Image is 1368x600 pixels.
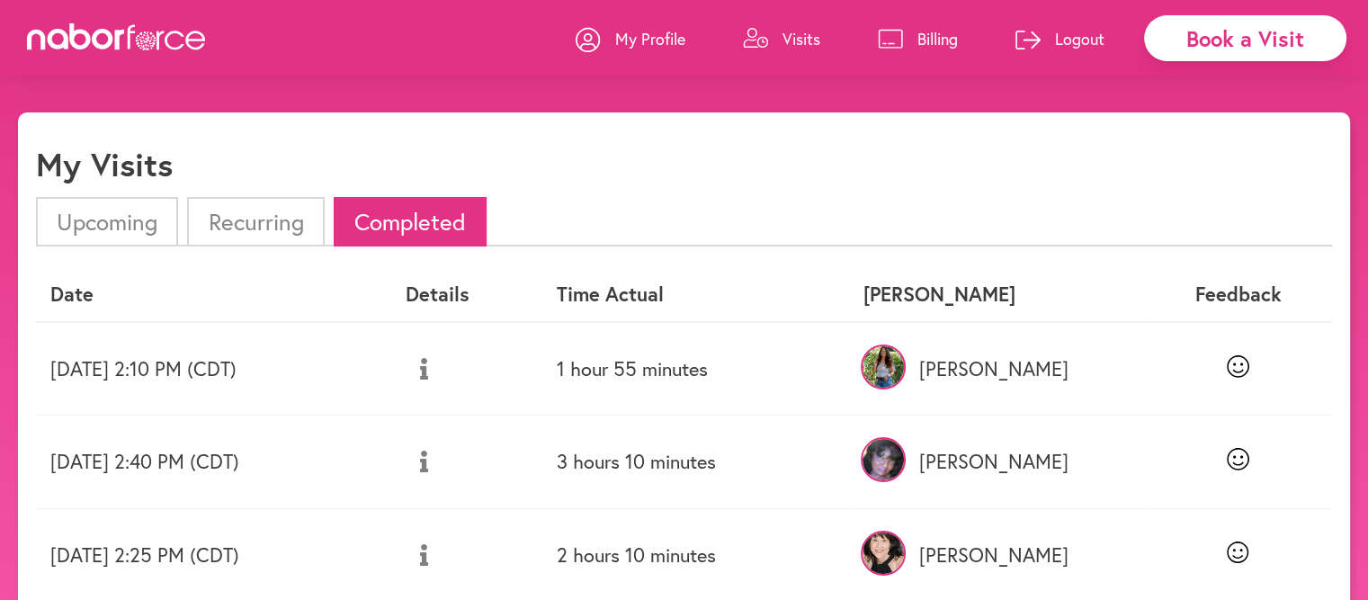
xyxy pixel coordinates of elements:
[542,322,849,416] td: 1 hour 55 minutes
[1015,12,1104,66] a: Logout
[1144,15,1346,61] div: Book a Visit
[1055,28,1104,49] p: Logout
[861,531,906,576] img: 1HB3C5UEQziqYiNiRP9Q
[615,28,685,49] p: My Profile
[1144,268,1332,321] th: Feedback
[861,345,906,390] img: Ek2tTcMDRW2RvhPIqQva
[861,437,906,482] img: 3Xd9Wv73QIKWX2mtDKkw
[542,416,849,508] td: 3 hours 10 minutes
[782,28,820,49] p: Visits
[187,197,324,246] li: Recurring
[334,197,487,246] li: Completed
[391,268,542,321] th: Details
[878,12,958,66] a: Billing
[743,12,820,66] a: Visits
[36,145,173,184] h1: My Visits
[36,416,391,508] td: [DATE] 2:40 PM (CDT)
[542,268,849,321] th: Time Actual
[36,322,391,416] td: [DATE] 2:10 PM (CDT)
[917,28,958,49] p: Billing
[863,450,1130,473] p: [PERSON_NAME]
[863,543,1130,567] p: [PERSON_NAME]
[36,197,178,246] li: Upcoming
[849,268,1144,321] th: [PERSON_NAME]
[36,268,391,321] th: Date
[576,12,685,66] a: My Profile
[863,357,1130,381] p: [PERSON_NAME]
